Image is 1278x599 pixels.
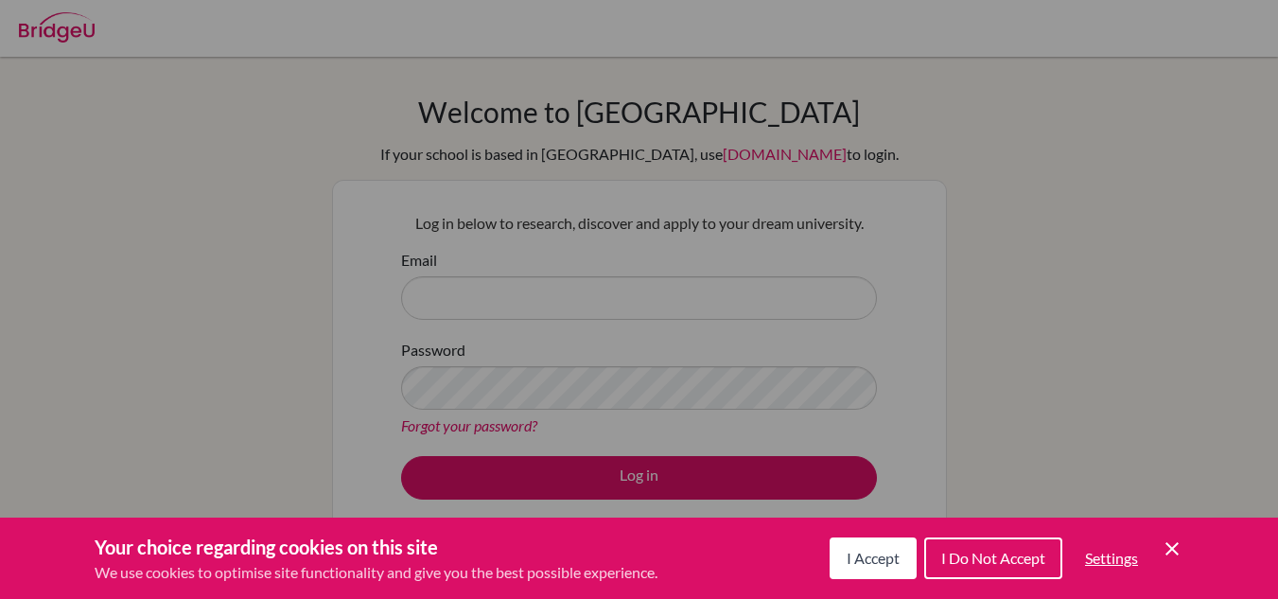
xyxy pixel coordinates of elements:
p: We use cookies to optimise site functionality and give you the best possible experience. [95,561,657,584]
span: I Do Not Accept [941,549,1045,567]
span: I Accept [847,549,900,567]
button: I Do Not Accept [924,537,1062,579]
h3: Your choice regarding cookies on this site [95,533,657,561]
button: Settings [1070,539,1153,577]
button: I Accept [830,537,917,579]
span: Settings [1085,549,1138,567]
button: Save and close [1161,537,1183,560]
